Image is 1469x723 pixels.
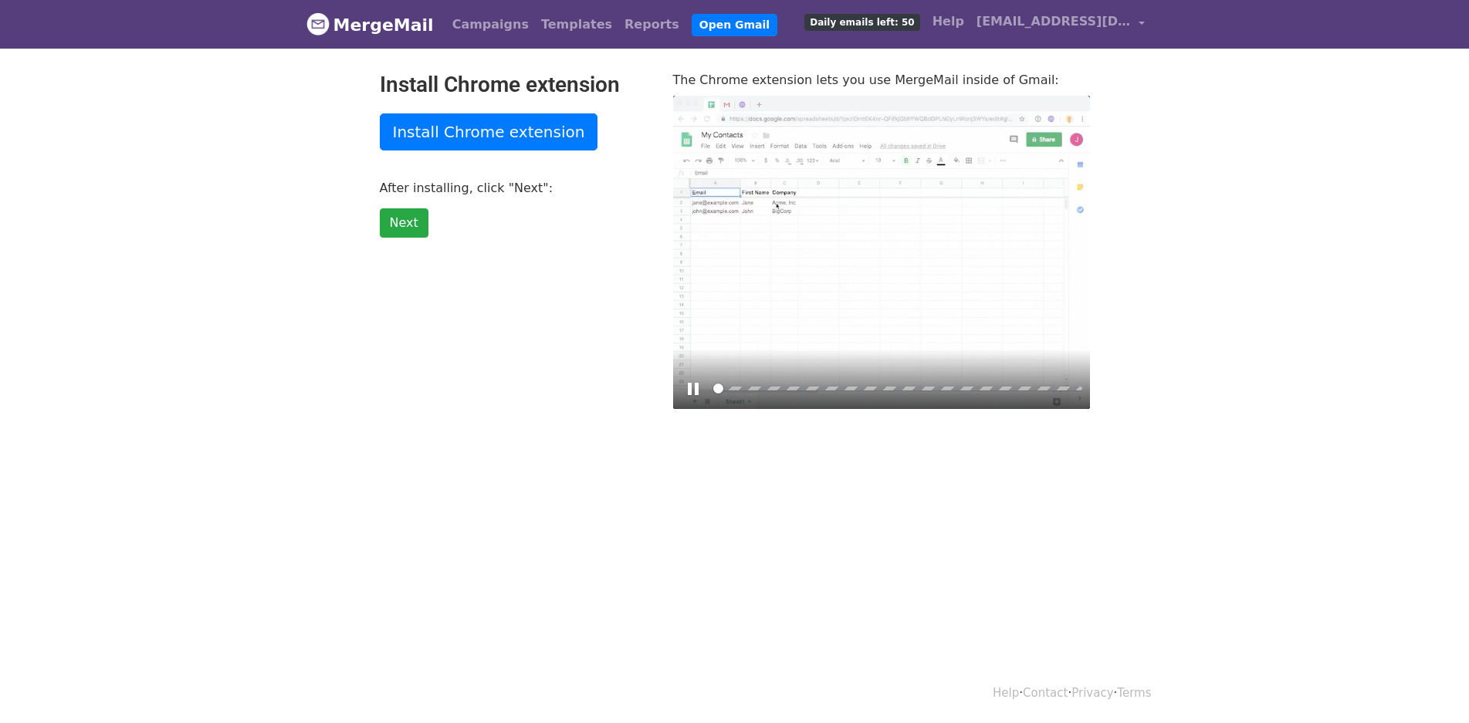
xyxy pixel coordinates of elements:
a: Next [380,208,428,238]
a: Privacy [1071,686,1113,700]
p: After installing, click "Next": [380,180,650,196]
a: Install Chrome extension [380,113,598,150]
h2: Install Chrome extension [380,72,650,98]
a: Help [926,6,970,37]
a: Campaigns [446,9,535,40]
a: Reports [618,9,685,40]
button: Play [681,377,706,401]
a: Terms [1117,686,1151,700]
p: The Chrome extension lets you use MergeMail inside of Gmail: [673,72,1090,88]
a: Open Gmail [692,14,777,36]
a: Templates [535,9,618,40]
span: [EMAIL_ADDRESS][DOMAIN_NAME] [977,12,1131,31]
a: MergeMail [306,8,434,41]
span: Daily emails left: 50 [804,14,919,31]
input: Seek [713,381,1082,396]
a: Daily emails left: 50 [798,6,926,37]
a: [EMAIL_ADDRESS][DOMAIN_NAME] [970,6,1151,42]
img: MergeMail logo [306,12,330,35]
a: Help [993,686,1019,700]
a: Contact [1023,686,1068,700]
